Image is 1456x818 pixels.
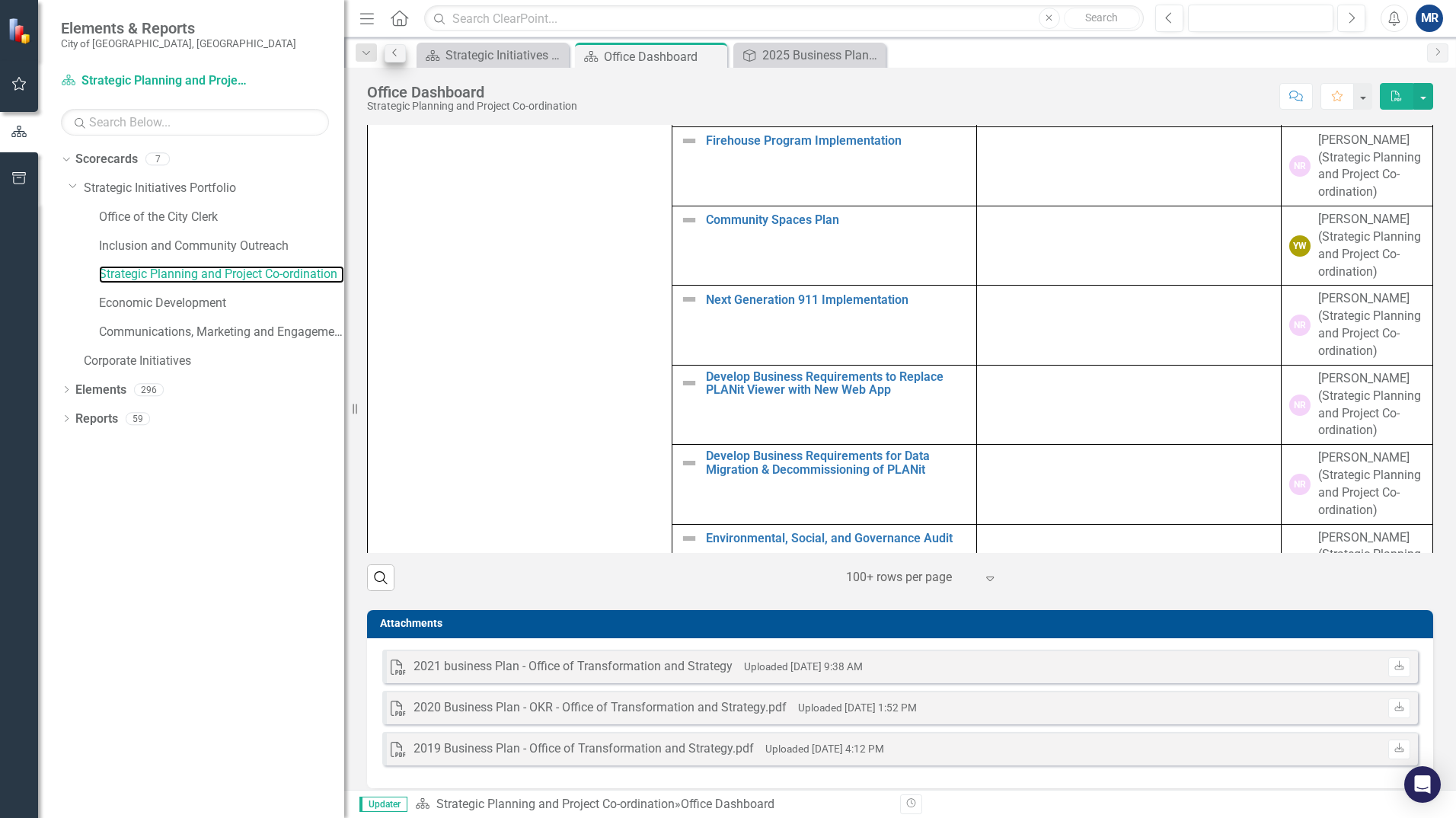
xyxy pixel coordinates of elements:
[1085,11,1118,24] span: Search
[413,699,787,717] div: 2020 Business Plan - OKR - Office of Transformation and Strategy.pdf
[75,411,118,428] a: Reports
[706,213,969,227] a: Community Spaces Plan
[99,266,344,283] a: Strategic Planning and Project Co-ordination
[436,797,675,811] a: Strategic Planning and Project Co-ordination
[1289,315,1311,336] div: NR
[367,101,577,112] div: Strategic Planning and Project Co-ordination
[415,796,889,813] div: »
[976,126,1281,206] td: Double-Click to Edit
[1318,211,1425,280] div: [PERSON_NAME] (Strategic Planning and Project Co-ordination)
[61,109,329,136] input: Search Below...
[413,658,733,676] div: 2021 business Plan - Office of Transformation and Strategy
[8,18,34,44] img: ClearPoint Strategy
[672,445,976,524] td: Double-Click to Edit Right Click for Context Menu
[413,740,754,758] div: 2019 Business Plan - Office of Transformation and Strategy.pdf
[672,286,976,365] td: Double-Click to Edit Right Click for Context Menu
[672,206,976,286] td: Double-Click to Edit Right Click for Context Menu
[61,19,296,37] span: Elements & Reports
[1289,474,1311,495] div: NR
[604,47,723,66] div: Office Dashboard
[1318,290,1425,359] div: [PERSON_NAME] (Strategic Planning and Project Co-ordination)
[976,286,1281,365] td: Double-Click to Edit
[99,295,344,312] a: Economic Development
[706,134,969,148] a: Firehouse Program Implementation
[1318,132,1425,201] div: [PERSON_NAME] (Strategic Planning and Project Co-ordination)
[1404,766,1441,803] div: Open Intercom Messenger
[706,293,969,307] a: Next Generation 911 Implementation
[84,353,344,370] a: Corporate Initiatives
[681,797,774,811] div: Office Dashboard
[126,412,150,425] div: 59
[420,46,565,65] a: Strategic Initiatives Portfolio
[1318,449,1425,519] div: [PERSON_NAME] (Strategic Planning and Project Co-ordination)
[744,660,863,673] small: Uploaded [DATE] 9:38 AM
[762,46,882,65] div: 2025 Business Plan [Objective #1] Lead, manage and deliver projects (non-infrastructure/construct...
[976,206,1281,286] td: Double-Click to Edit
[976,365,1281,444] td: Double-Click to Edit
[680,454,698,472] img: Not Defined
[145,153,170,166] div: 7
[1064,8,1140,29] button: Search
[1318,370,1425,439] div: [PERSON_NAME] (Strategic Planning and Project Co-ordination)
[672,126,976,206] td: Double-Click to Edit Right Click for Context Menu
[680,529,698,548] img: Not Defined
[445,46,565,65] div: Strategic Initiatives Portfolio
[424,5,1144,32] input: Search ClearPoint...
[976,524,1281,603] td: Double-Click to Edit
[680,211,698,229] img: Not Defined
[75,382,126,399] a: Elements
[976,445,1281,524] td: Double-Click to Edit
[1289,235,1311,257] div: YW
[99,238,344,255] a: Inclusion and Community Outreach
[1318,529,1425,599] div: [PERSON_NAME] (Strategic Planning and Project Co-ordination)
[706,532,969,545] a: Environmental, Social, and Governance Audit
[680,290,698,308] img: Not Defined
[61,72,251,90] a: Strategic Planning and Project Co-ordination
[706,370,969,397] a: Develop Business Requirements to Replace PLANit Viewer with New Web App
[1289,155,1311,177] div: NR
[359,797,407,812] span: Updater
[672,365,976,444] td: Double-Click to Edit Right Click for Context Menu
[84,180,344,197] a: Strategic Initiatives Portfolio
[61,37,296,50] small: City of [GEOGRAPHIC_DATA], [GEOGRAPHIC_DATA]
[99,209,344,226] a: Office of the City Clerk
[680,374,698,392] img: Not Defined
[1416,5,1443,32] button: MR
[680,132,698,150] img: Not Defined
[706,449,969,476] a: Develop Business Requirements for Data Migration & Decommissioning of PLANit
[1289,553,1311,574] div: BD
[75,151,138,168] a: Scorecards
[1289,395,1311,416] div: NR
[672,524,976,603] td: Double-Click to Edit Right Click for Context Menu
[380,618,1426,629] h3: Attachments
[765,743,884,755] small: Uploaded [DATE] 4:12 PM
[99,324,344,341] a: Communications, Marketing and Engagement
[737,46,882,65] a: 2025 Business Plan [Objective #1] Lead, manage and deliver projects (non-infrastructure/construct...
[367,84,577,101] div: Office Dashboard
[798,701,917,714] small: Uploaded [DATE] 1:52 PM
[134,383,164,396] div: 296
